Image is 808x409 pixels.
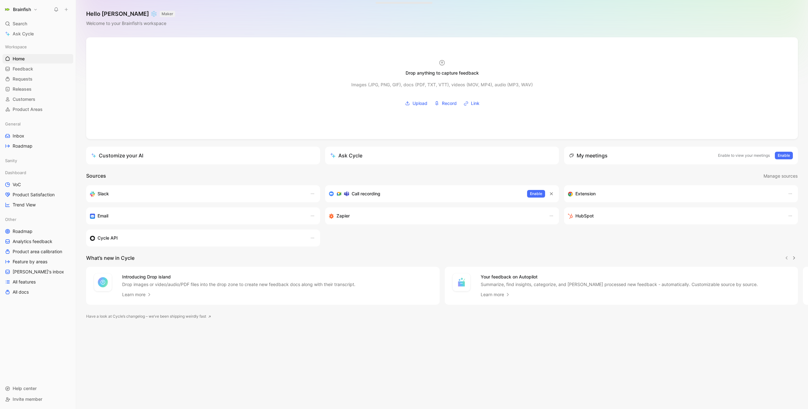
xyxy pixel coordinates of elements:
[325,147,559,164] button: Ask Cycle
[86,10,175,18] h1: Hello [PERSON_NAME] ❄️
[90,234,304,242] div: Sync customers & send feedback from custom sources. Get inspired by our favorite use case
[90,212,304,220] div: Forward emails to your feedback inbox
[13,279,36,285] span: All features
[575,212,594,220] h3: HubSpot
[3,84,73,94] a: Releases
[3,267,73,277] a: [PERSON_NAME]'s inbox
[3,95,73,104] a: Customers
[3,168,73,210] div: DashboardVoCProduct SatisfactionTrend View
[481,273,758,281] h4: Your feedback on Autopilot
[352,190,380,198] h3: Call recording
[13,86,32,92] span: Releases
[13,228,33,235] span: Roadmap
[336,212,350,220] h3: Zapier
[3,384,73,393] div: Help center
[4,6,10,13] img: Brainfish
[3,257,73,266] a: Feature by areas
[3,29,73,39] a: Ask Cycle
[3,200,73,210] a: Trend View
[5,169,26,176] span: Dashboard
[13,269,64,275] span: [PERSON_NAME]'s inbox
[3,237,73,246] a: Analytics feedback
[13,143,33,149] span: Roadmap
[3,215,73,224] div: Other
[3,247,73,256] a: Product area calibration
[481,281,758,288] p: Summarize, find insights, categorize, and [PERSON_NAME] processed new feedback - automatically. C...
[13,259,47,265] span: Feature by areas
[3,141,73,151] a: Roadmap
[86,254,134,262] h2: What’s new in Cycle
[13,76,33,82] span: Requests
[575,190,596,198] h3: Extension
[351,81,533,89] div: Images (JPG, PNG, GIF), docs (PDF, TXT, VTT), videos (MOV, MP4), audio (MP3, WAV)
[122,273,355,281] h4: Introducing Drop island
[3,105,73,114] a: Product Areas
[329,212,543,220] div: Capture feedback from thousands of sources with Zapier (survey results, recordings, sheets, etc).
[530,191,542,197] span: Enable
[3,119,73,129] div: General
[330,152,362,159] div: Ask Cycle
[3,156,73,165] div: Sanity
[13,238,52,245] span: Analytics feedback
[413,100,427,107] span: Upload
[13,66,33,72] span: Feedback
[481,291,510,298] a: Learn more
[775,152,793,159] button: Enable
[13,106,43,113] span: Product Areas
[13,396,42,402] span: Invite member
[98,234,118,242] h3: Cycle API
[5,44,27,50] span: Workspace
[3,156,73,167] div: Sanity
[86,20,175,27] div: Welcome to your Brainfish’s workspace
[160,11,175,17] button: MAKER
[3,287,73,297] a: All docs
[432,99,459,108] button: Record
[13,289,29,295] span: All docs
[718,152,770,159] p: Enable to view your meetings
[86,313,211,320] a: Have a look at Cycle’s changelog – we’ve been shipping weirdly fast
[3,131,73,141] a: Inbox
[3,119,73,151] div: GeneralInboxRoadmap
[86,172,106,180] h2: Sources
[763,172,798,180] button: Manage sources
[5,157,17,164] span: Sanity
[13,20,27,27] span: Search
[13,202,36,208] span: Trend View
[3,215,73,297] div: OtherRoadmapAnalytics feedbackProduct area calibrationFeature by areas[PERSON_NAME]'s inboxAll fe...
[122,291,152,298] a: Learn more
[3,42,73,52] div: Workspace
[13,181,21,188] span: VoC
[13,96,35,102] span: Customers
[3,64,73,74] a: Feedback
[5,121,21,127] span: General
[3,190,73,199] a: Product Satisfaction
[329,190,522,198] div: Record & transcribe meetings from Zoom, Meet & Teams.
[3,180,73,189] a: VoC
[5,216,16,223] span: Other
[461,99,482,108] button: Link
[569,152,608,159] div: My meetings
[442,100,457,107] span: Record
[3,5,39,14] button: BrainfishBrainfish
[98,190,109,198] h3: Slack
[13,7,31,12] h1: Brainfish
[471,100,479,107] span: Link
[13,248,62,255] span: Product area calibration
[3,168,73,177] div: Dashboard
[3,74,73,84] a: Requests
[13,192,55,198] span: Product Satisfaction
[568,190,781,198] div: Capture feedback from anywhere on the web
[122,281,355,288] p: Drop images or video/audio/PDF files into the drop zone to create new feedback docs along with th...
[90,190,304,198] div: Sync your customers, send feedback and get updates in Slack
[13,133,24,139] span: Inbox
[3,19,73,28] div: Search
[86,147,320,164] a: Customize your AI
[763,172,798,180] span: Manage sources
[3,54,73,64] a: Home
[403,99,430,108] button: Upload
[13,30,34,38] span: Ask Cycle
[406,69,479,77] div: Drop anything to capture feedback
[13,56,25,62] span: Home
[98,212,108,220] h3: Email
[3,227,73,236] a: Roadmap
